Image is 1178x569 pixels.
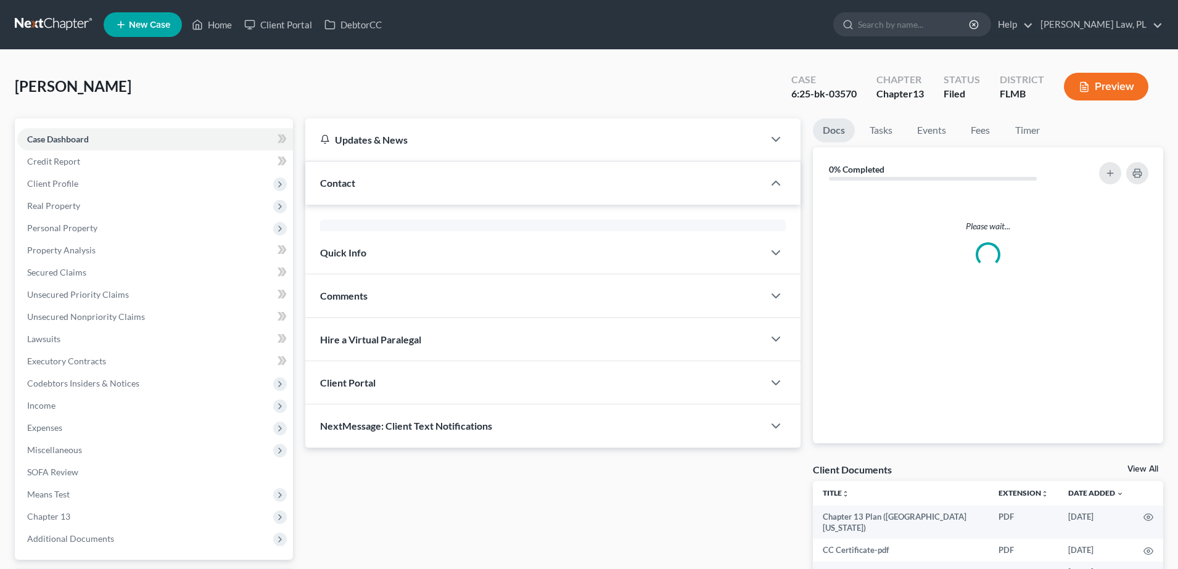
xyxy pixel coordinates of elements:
[320,290,368,301] span: Comments
[858,13,971,36] input: Search by name...
[27,356,106,366] span: Executory Contracts
[15,77,131,95] span: [PERSON_NAME]
[989,539,1058,561] td: PDF
[1000,87,1044,101] div: FLMB
[1068,488,1124,497] a: Date Added expand_more
[320,377,376,388] span: Client Portal
[27,533,114,544] span: Additional Documents
[961,118,1000,142] a: Fees
[1000,73,1044,87] div: District
[860,118,902,142] a: Tasks
[823,488,849,497] a: Titleunfold_more
[17,261,293,284] a: Secured Claims
[791,87,857,101] div: 6:25-bk-03570
[186,14,238,36] a: Home
[999,488,1048,497] a: Extensionunfold_more
[27,444,82,455] span: Miscellaneous
[1005,118,1050,142] a: Timer
[27,178,78,189] span: Client Profile
[330,229,776,244] div: [PERSON_NAME]
[842,490,849,497] i: unfold_more
[992,14,1033,36] a: Help
[27,156,80,166] span: Credit Report
[238,14,318,36] a: Client Portal
[989,506,1058,539] td: PDF
[27,223,97,233] span: Personal Property
[27,334,60,344] span: Lawsuits
[27,378,139,388] span: Codebtors Insiders & Notices
[1116,490,1124,497] i: expand_more
[27,511,70,522] span: Chapter 13
[1058,506,1134,539] td: [DATE]
[791,73,857,87] div: Case
[876,73,924,87] div: Chapter
[17,328,293,350] a: Lawsuits
[27,467,78,477] span: SOFA Review
[813,118,855,142] a: Docs
[27,489,70,499] span: Means Test
[907,118,956,142] a: Events
[944,73,980,87] div: Status
[1058,539,1134,561] td: [DATE]
[27,289,129,300] span: Unsecured Priority Claims
[27,245,96,255] span: Property Analysis
[813,463,892,476] div: Client Documents
[17,150,293,173] a: Credit Report
[27,422,62,433] span: Expenses
[1034,14,1163,36] a: [PERSON_NAME] Law, PL
[27,311,145,322] span: Unsecured Nonpriority Claims
[1041,490,1048,497] i: unfold_more
[320,334,421,345] span: Hire a Virtual Paralegal
[320,133,749,146] div: Updates & News
[1127,465,1158,473] a: View All
[17,461,293,483] a: SOFA Review
[320,247,366,258] span: Quick Info
[829,164,884,174] strong: 0% Completed
[17,128,293,150] a: Case Dashboard
[17,284,293,306] a: Unsecured Priority Claims
[27,200,80,211] span: Real Property
[823,220,1153,232] p: Please wait...
[318,14,388,36] a: DebtorCC
[129,20,170,30] span: New Case
[17,306,293,328] a: Unsecured Nonpriority Claims
[320,177,355,189] span: Contact
[913,88,924,99] span: 13
[876,87,924,101] div: Chapter
[17,350,293,372] a: Executory Contracts
[813,506,989,539] td: Chapter 13 Plan ([GEOGRAPHIC_DATA][US_STATE])
[27,267,86,277] span: Secured Claims
[944,87,980,101] div: Filed
[1064,73,1148,100] button: Preview
[17,239,293,261] a: Property Analysis
[813,539,989,561] td: CC Certificate-pdf
[320,420,492,432] span: NextMessage: Client Text Notifications
[27,400,56,411] span: Income
[27,134,89,144] span: Case Dashboard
